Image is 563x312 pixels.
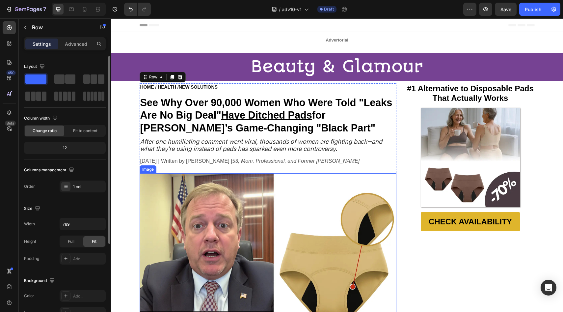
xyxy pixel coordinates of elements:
div: Size [24,204,41,213]
u: NEW SOLUTIONS [68,66,107,71]
span: Fit to content [73,128,97,134]
div: Image [30,148,44,154]
div: Columns management [24,166,75,175]
div: Rich Text Editor. Editing area: main [29,139,285,147]
div: 1 col [73,184,104,190]
div: Layout [24,62,46,71]
u: Have Ditched Pads [110,91,201,102]
div: Undo/Redo [124,3,151,16]
img: gempages_532940531508970503-275d7f4d-1ae0-4085-8c79-888aa9190e6a.webp [310,90,409,188]
div: Add... [73,256,104,262]
strong: HOME / HEALTH / [29,66,107,71]
div: Column width [24,114,59,123]
div: Color [24,293,34,299]
button: Save [495,3,517,16]
p: Row [32,23,88,31]
div: Open Intercom Messenger [541,280,556,296]
div: 12 [25,143,104,153]
span: Full [68,239,74,244]
div: Width [24,221,35,227]
i: After one humiliating comment went viral, thousands of women are fighting back—and what they're u... [29,119,271,134]
span: / [279,6,281,13]
span: Save [500,7,511,12]
div: Background [24,276,56,285]
div: Order [24,184,35,189]
p: 7 [43,5,46,13]
input: Auto [60,218,105,230]
iframe: Design area [111,18,563,312]
button: Publish [519,3,547,16]
i: 53, Mom, Professional, and Former [PERSON_NAME] [121,140,249,145]
div: Publish [525,6,541,13]
a: CHECK AVAILABILITY [310,194,409,213]
div: Height [24,239,36,244]
strong: #1 Alternative to Disposable Pads That Actually Works [296,66,423,84]
span: adv10-v1 [282,6,302,13]
span: Beauty & Glamour [140,38,312,58]
strong: CHECK AVAILABILITY [318,199,401,208]
p: Advanced [65,41,87,47]
strong: See Why Over 90,000 Women Who Were Told "Leaks Are No Big Deal" for [PERSON_NAME]’s Game-Changing... [29,78,281,115]
span: Draft [324,6,334,12]
div: 450 [6,70,16,75]
strong: Advertorial [215,19,237,24]
span: Fit [92,239,96,244]
span: Change ratio [33,128,57,134]
div: Row [37,56,48,62]
div: Beta [5,121,16,126]
button: 7 [3,3,49,16]
div: Add... [73,293,104,299]
p: [DATE] | Written by [PERSON_NAME] | [29,139,285,146]
p: Settings [33,41,51,47]
div: Padding [24,256,39,262]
